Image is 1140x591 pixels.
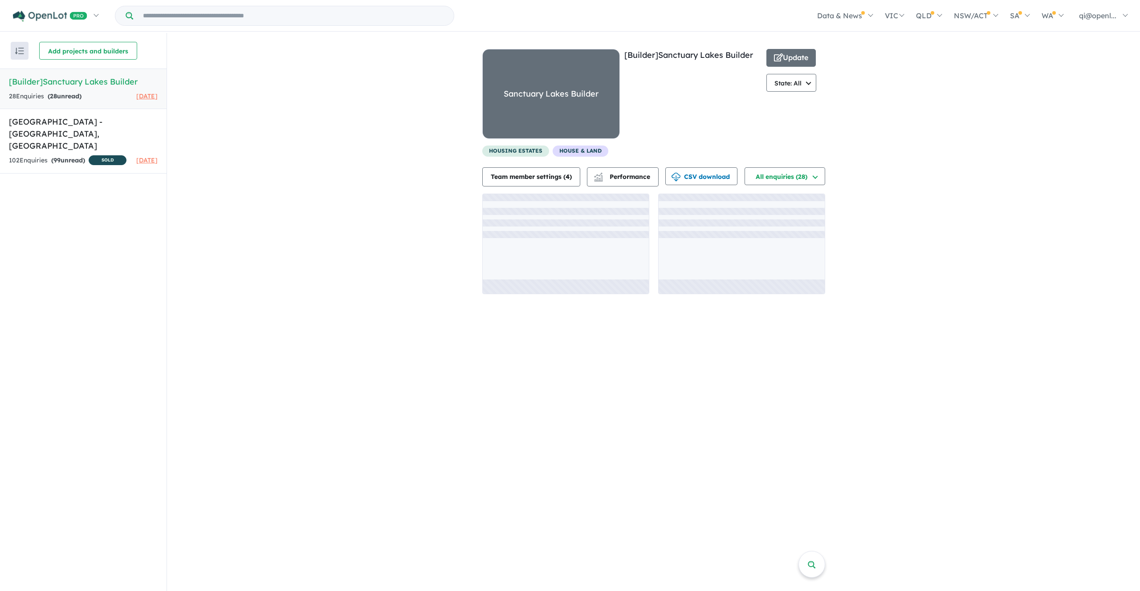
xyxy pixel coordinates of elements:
[745,167,825,185] button: All enquiries (28)
[135,6,452,25] input: Try estate name, suburb, builder or developer
[482,49,620,146] a: Sanctuary Lakes Builder
[482,146,549,157] span: housing estates
[48,92,81,100] strong: ( unread)
[136,92,158,100] span: [DATE]
[553,146,608,157] span: House & Land
[1079,11,1116,20] span: qi@openl...
[587,167,659,186] button: Performance
[50,92,57,100] span: 28
[51,156,85,164] strong: ( unread)
[89,155,126,165] span: SOLD
[39,42,137,60] button: Add projects and builders
[766,49,816,67] button: Update
[504,87,598,101] div: Sanctuary Lakes Builder
[53,156,61,164] span: 99
[766,74,817,92] button: State: All
[665,167,737,185] button: CSV download
[595,173,650,181] span: Performance
[9,155,126,166] div: 102 Enquir ies
[672,173,680,182] img: download icon
[136,156,158,164] span: [DATE]
[566,173,570,181] span: 4
[594,175,603,181] img: bar-chart.svg
[9,76,158,88] h5: [Builder] Sanctuary Lakes Builder
[9,116,158,152] h5: [GEOGRAPHIC_DATA] - [GEOGRAPHIC_DATA] , [GEOGRAPHIC_DATA]
[624,50,753,60] a: [Builder]Sanctuary Lakes Builder
[594,173,602,178] img: line-chart.svg
[9,91,81,102] div: 28 Enquir ies
[15,48,24,54] img: sort.svg
[482,167,580,186] button: Team member settings (4)
[13,11,87,22] img: Openlot PRO Logo White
